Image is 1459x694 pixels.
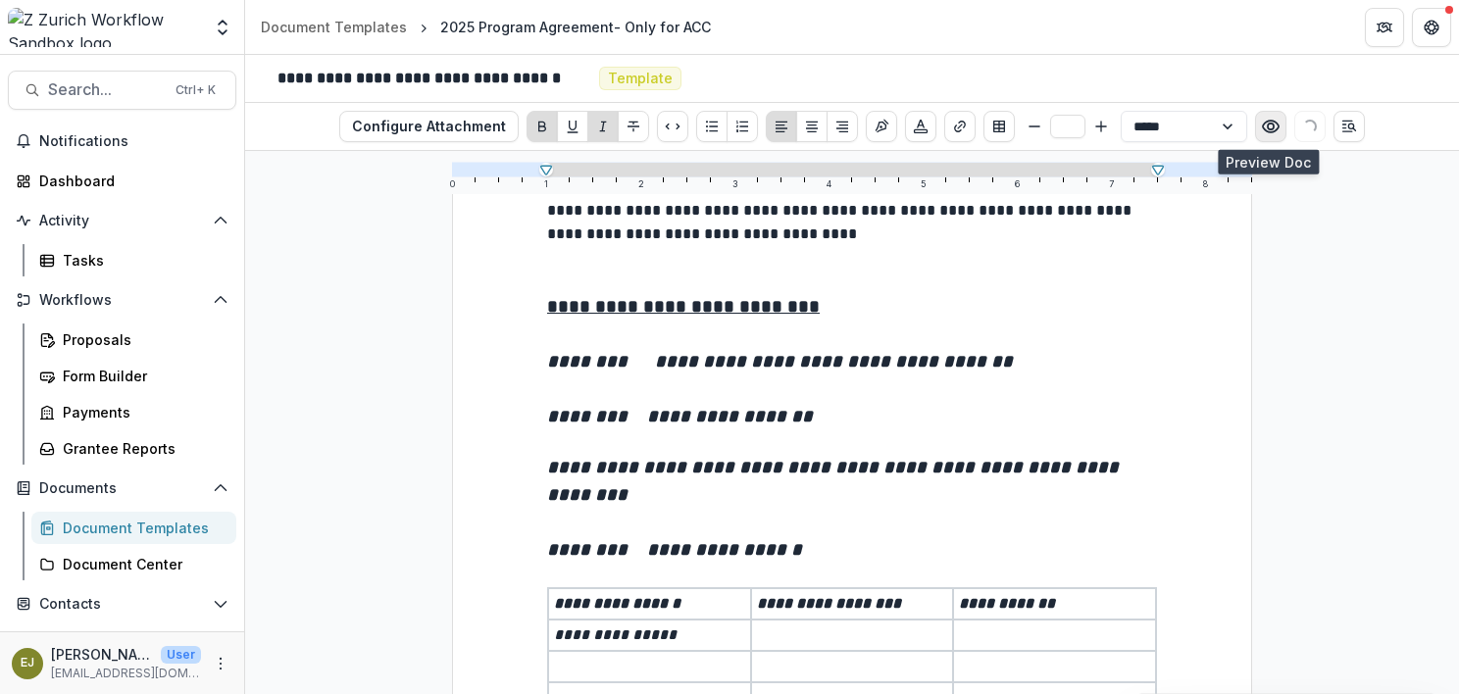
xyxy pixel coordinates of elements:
[31,512,236,544] a: Document Templates
[172,79,220,101] div: Ctrl + K
[796,111,828,142] button: Align Center
[161,646,201,664] p: User
[261,17,407,37] div: Document Templates
[618,111,649,142] button: Strike
[1294,111,1326,142] button: download-word
[39,480,205,497] span: Documents
[8,8,201,47] img: Z Zurich Workflow Sandbox logo
[608,71,673,87] span: Template
[1255,111,1286,142] button: Preview preview-doc.pdf
[657,111,688,142] button: Code
[339,111,519,142] button: Configure Attachment
[944,111,976,142] button: Create link
[31,323,236,356] a: Proposals
[209,8,236,47] button: Open entity switcher
[63,402,221,422] div: Payments
[8,165,236,197] a: Dashboard
[31,396,236,428] a: Payments
[51,665,201,682] p: [EMAIL_ADDRESS][DOMAIN_NAME]
[1333,111,1365,142] button: Open Editor Sidebar
[8,205,236,236] button: Open Activity
[253,13,415,41] a: Document Templates
[8,284,236,316] button: Open Workflows
[587,111,619,142] button: Italicize
[39,171,221,191] div: Dashboard
[8,588,236,620] button: Open Contacts
[905,111,936,142] button: Choose font color
[527,111,558,142] button: Bold
[39,596,205,613] span: Contacts
[827,111,858,142] button: Align Right
[8,472,236,504] button: Open Documents
[440,17,711,37] div: 2025 Program Agreement- Only for ACC
[63,366,221,386] div: Form Builder
[1412,8,1451,47] button: Get Help
[39,133,228,150] span: Notifications
[866,111,897,142] button: Insert Signature
[63,329,221,350] div: Proposals
[39,213,205,229] span: Activity
[727,111,758,142] button: Ordered List
[696,111,728,142] button: Bullet List
[63,250,221,271] div: Tasks
[51,644,153,665] p: [PERSON_NAME]
[983,111,1015,142] button: Insert Table
[31,432,236,465] a: Grantee Reports
[557,111,588,142] button: Underline
[253,13,719,41] nav: breadcrumb
[1089,115,1113,138] button: Bigger
[63,438,221,459] div: Grantee Reports
[8,125,236,157] button: Notifications
[48,80,164,99] span: Search...
[31,360,236,392] a: Form Builder
[63,554,221,574] div: Document Center
[31,548,236,580] a: Document Center
[21,657,34,669] div: Emelie Jutblad
[766,111,797,142] button: Align Left
[8,71,236,110] button: Search...
[63,518,221,538] div: Document Templates
[1023,115,1046,138] button: Smaller
[31,244,236,276] a: Tasks
[209,652,232,675] button: More
[1365,8,1404,47] button: Partners
[39,292,205,309] span: Workflows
